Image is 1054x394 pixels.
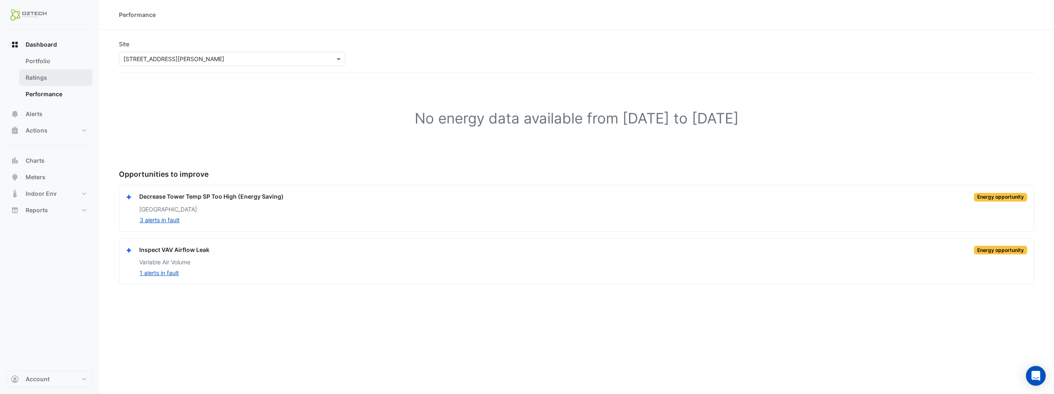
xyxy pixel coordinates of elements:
a: Ratings [19,69,93,86]
app-icon: Charts [11,157,19,165]
a: Performance [19,86,93,102]
button: Meters [7,169,93,185]
app-icon: Actions [11,126,19,135]
div: Inspect VAV Airflow Leak [139,245,209,255]
button: Indoor Env [7,185,93,202]
app-icon: Indoor Env [11,190,19,198]
span: Dashboard [26,40,57,49]
button: Actions [7,122,93,139]
div: Energy opportunity [974,246,1027,254]
button: 3 alerts in fault [139,215,180,225]
span: Charts [26,157,45,165]
div: Dashboard [7,53,93,106]
button: Charts [7,152,93,169]
span: Alerts [26,110,43,118]
div: Performance [119,10,156,19]
button: Dashboard [7,36,93,53]
span: Account [26,375,50,383]
h5: Opportunities to improve [119,170,1034,178]
app-icon: Reports [11,206,19,214]
button: 1 alerts in fault [139,268,179,278]
a: Portfolio [19,53,93,69]
div: Open Intercom Messenger [1026,366,1046,386]
button: Account [7,371,93,387]
img: Company Logo [10,7,47,23]
app-icon: Alerts [11,110,19,118]
button: Reports [7,202,93,218]
span: Reports [26,206,48,214]
div: Decrease Tower Temp SP Too High (Energy Saving) [139,192,284,202]
label: Site [119,40,129,48]
div: Energy opportunity [974,193,1027,202]
div: Variable Air Volume [139,258,1027,266]
span: Indoor Env [26,190,57,198]
span: Actions [26,126,47,135]
app-icon: Meters [11,173,19,181]
span: Meters [26,173,45,181]
div: [GEOGRAPHIC_DATA] [139,205,1027,214]
h1: No energy data available from [DATE] to [DATE] [132,109,1021,127]
button: Alerts [7,106,93,122]
app-icon: Dashboard [11,40,19,49]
